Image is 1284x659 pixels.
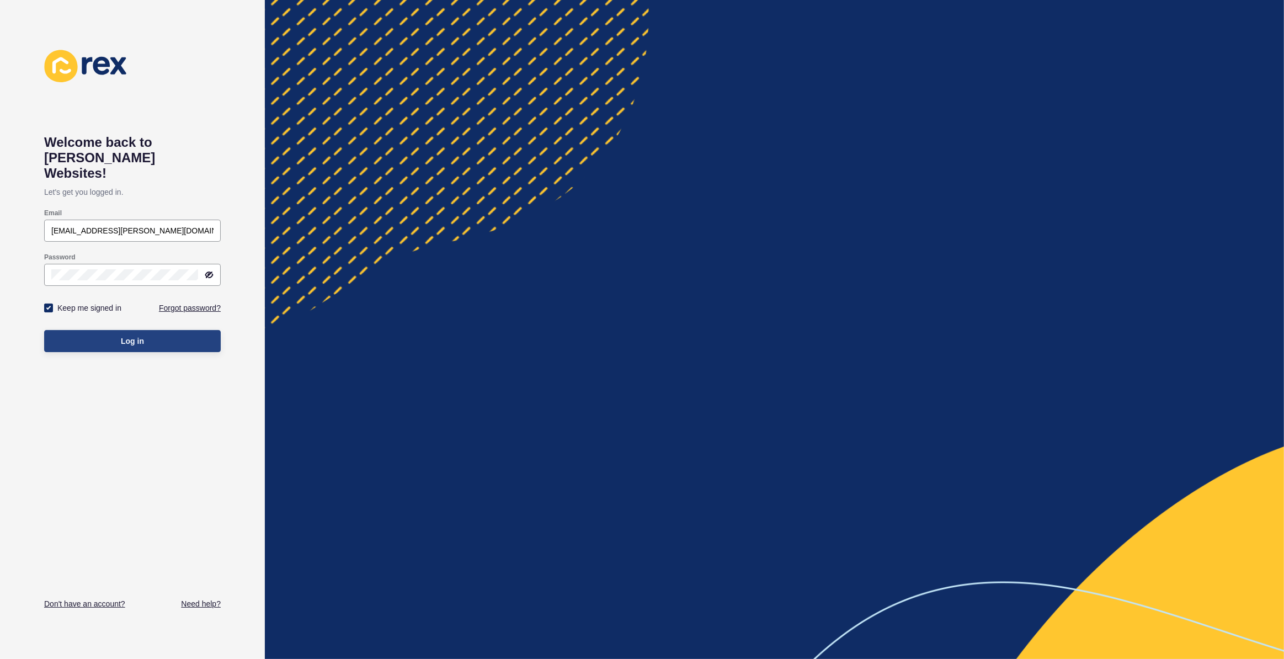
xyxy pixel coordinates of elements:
label: Keep me signed in [57,302,121,313]
button: Log in [44,330,221,352]
span: Log in [121,336,144,347]
label: Email [44,209,62,217]
a: Don't have an account? [44,598,125,609]
a: Forgot password? [159,302,221,313]
input: e.g. name@company.com [51,225,214,236]
h1: Welcome back to [PERSON_NAME] Websites! [44,135,221,181]
p: Let's get you logged in. [44,181,221,203]
a: Need help? [181,598,221,609]
label: Password [44,253,76,262]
